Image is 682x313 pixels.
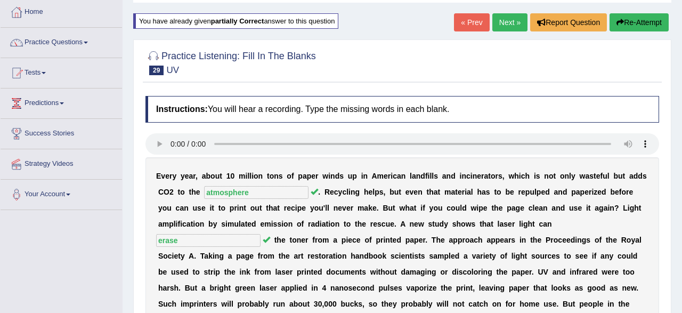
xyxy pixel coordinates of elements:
b: c [529,204,533,212]
b: g [516,204,521,212]
b: e [483,204,488,212]
b: p [571,188,576,196]
b: C [158,188,164,196]
b: o [314,204,319,212]
b: d [420,172,425,180]
b: t [218,204,221,212]
b: c [176,204,180,212]
b: e [534,204,539,212]
b: t [623,172,626,180]
b: a [442,172,446,180]
b: n [418,188,423,196]
b: d [545,188,550,196]
b: y [338,188,343,196]
b: r [481,172,484,180]
b: v [410,188,414,196]
b: l [432,172,434,180]
b: l [346,188,348,196]
b: r [284,204,287,212]
b: u [319,204,323,212]
b: e [541,188,545,196]
b: o [560,172,565,180]
b: s [574,204,578,212]
b: m [358,204,364,212]
b: t [491,204,494,212]
b: t [277,204,280,212]
b: a [364,204,368,212]
b: r [589,188,591,196]
b: h [405,204,410,212]
b: t [494,188,497,196]
b: h [429,188,434,196]
b: e [201,204,206,212]
b: o [549,172,554,180]
b: o [254,172,258,180]
b: w [400,204,405,212]
b: , [196,172,198,180]
b: h [191,188,196,196]
b: i [251,172,254,180]
b: , [502,172,505,180]
b: n [334,204,338,212]
b: o [250,204,255,212]
b: a [434,188,438,196]
b: z [594,188,597,196]
b: a [412,172,416,180]
b: d [638,172,643,180]
b: l [372,188,375,196]
b: n [556,204,561,212]
b: d [563,188,567,196]
b: h [514,172,519,180]
b: a [551,204,556,212]
b: e [338,204,342,212]
b: a [202,172,206,180]
b: a [604,204,608,212]
b: u [394,188,399,196]
b: r [388,172,391,180]
b: o [433,204,438,212]
a: Strategy Videos [1,149,122,176]
b: s [279,172,283,180]
b: u [255,204,259,212]
b: a [303,172,307,180]
b: t [189,188,192,196]
b: b [610,188,615,196]
b: e [510,188,514,196]
b: n [363,172,368,180]
b: e [165,172,169,180]
b: n [461,172,466,180]
b: l [471,188,473,196]
div: You have already given answer to this question [133,13,338,29]
b: o [180,188,185,196]
b: t [399,188,401,196]
b: d [335,172,340,180]
b: i [420,204,423,212]
b: a [189,172,193,180]
b: t [426,188,429,196]
b: g [630,204,635,212]
b: b [206,172,211,180]
b: m [239,172,245,180]
b: m [377,172,384,180]
b: h [634,204,639,212]
b: r [234,204,237,212]
b: a [539,204,543,212]
b: p [507,204,511,212]
b: , [383,188,385,196]
b: v [161,172,165,180]
b: l [249,172,251,180]
b: ' [323,204,325,212]
a: « Prev [454,13,489,31]
b: e [477,172,481,180]
b: u [438,204,443,212]
b: e [302,204,306,212]
b: n [258,172,263,180]
b: y [172,172,176,180]
b: f [291,172,294,180]
b: r [351,204,353,212]
b: e [185,172,189,180]
b: e [597,188,602,196]
b: u [388,204,393,212]
b: 2 [169,188,174,196]
b: B [383,204,388,212]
